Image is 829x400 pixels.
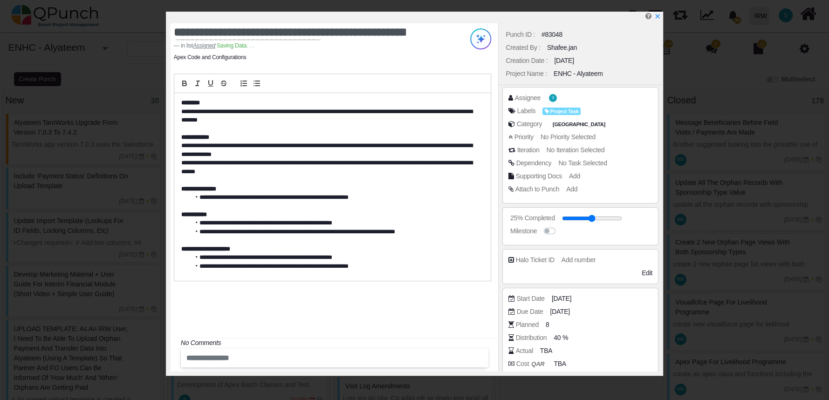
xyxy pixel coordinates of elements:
div: Start Date [517,294,545,304]
span: 40 % [554,333,568,343]
span: No Priority Selected [541,133,596,141]
div: Assignee [515,93,541,103]
span: Pakistan [551,121,608,129]
span: [DATE] [550,307,570,317]
span: Add [569,172,580,180]
span: 8 [546,320,549,330]
div: Halo Ticket ID [516,255,555,265]
span: Add [566,185,577,193]
div: Punch ID : [506,30,535,40]
svg: x [654,13,661,20]
div: Project Name : [506,69,547,79]
div: Attach to Punch [515,184,560,194]
span: S [552,96,554,100]
span: Project Task [542,108,581,115]
span: No Iteration Selected [547,146,605,154]
div: Actual [516,346,533,356]
div: Iteration [517,145,540,155]
div: [DATE] [554,56,574,66]
div: Category [517,119,542,129]
div: Due Date [517,307,543,317]
span: Shafee.jan [549,94,557,102]
div: ENHC - Alyateem [554,69,603,79]
div: Planned [516,320,539,330]
div: Created By : [506,43,540,53]
div: 25% Completed [510,213,555,223]
div: #83048 [541,30,562,40]
span: . [252,42,253,49]
cite: Source Title [193,42,215,49]
div: Creation Date : [506,56,548,66]
span: [DATE] [552,294,571,304]
i: No Comments [181,339,221,346]
div: Supporting Docs [516,171,562,181]
footer: in list [174,41,436,50]
span: No Task Selected [558,159,607,167]
u: Assigned [193,42,215,49]
i: Edit Punch [645,13,651,20]
span: Edit [642,269,652,277]
div: Distribution [516,333,547,343]
div: Cost [516,359,547,369]
img: Try writing with AI [470,28,491,49]
b: QAR [531,360,544,367]
div: Milestone [510,226,537,236]
div: Dependency [516,158,552,168]
div: Shafee.jan [547,43,577,53]
span: . [247,42,248,49]
span: Saving Data [217,42,253,49]
span: Add number [562,256,596,264]
span: . [249,42,251,49]
div: Labels [517,106,536,116]
span: TBA [554,359,566,369]
div: Priority [514,132,534,142]
span: <div><span class="badge badge-secondary" style="background-color: #73D8FF"> <i class="fa fa-tag p... [542,106,581,116]
li: Apex Code and Configurations [174,53,247,61]
span: TBA [540,346,552,356]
